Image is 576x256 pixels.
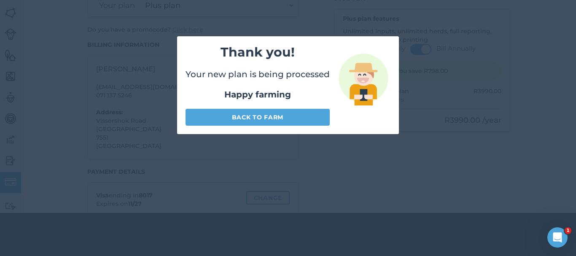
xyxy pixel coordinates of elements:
a: Back to farm [186,109,330,126]
h2: Thank you! [186,45,330,60]
p: Your new plan is being processed [186,68,330,80]
iframe: Intercom live chat [547,227,568,248]
strong: Happy farming [224,89,291,100]
img: svg+xml;base64,PD94bWwgdmVyc2lvbj0iMS4wIiBlbmNvZGluZz0idXRmLTgiPz4KPCEtLSBHZW5lcmF0b3I6IEFkb2JlIE... [336,51,390,105]
span: 1 [565,227,571,234]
